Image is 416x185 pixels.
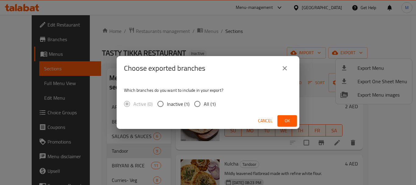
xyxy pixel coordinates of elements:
[258,117,273,125] span: Cancel
[124,87,292,93] p: Which branches do you want to include in your export?
[282,117,292,125] span: Ok
[167,100,189,108] span: Inactive (1)
[256,115,275,126] button: Cancel
[204,100,216,108] span: All (1)
[133,100,153,108] span: Active (0)
[124,63,205,73] h2: Choose exported branches
[277,115,297,126] button: Ok
[277,61,292,76] button: close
